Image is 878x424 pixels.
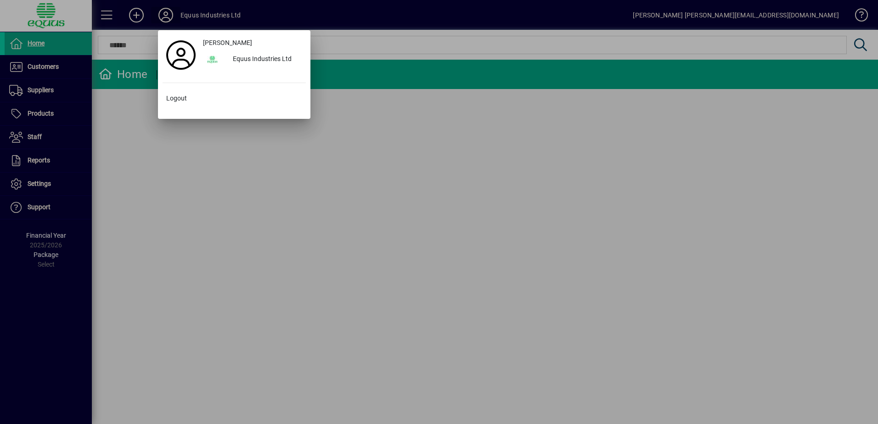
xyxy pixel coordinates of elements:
[225,51,306,68] div: Equus Industries Ltd
[163,47,199,63] a: Profile
[199,35,306,51] a: [PERSON_NAME]
[166,94,187,103] span: Logout
[163,90,306,107] button: Logout
[203,38,252,48] span: [PERSON_NAME]
[199,51,306,68] button: Equus Industries Ltd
